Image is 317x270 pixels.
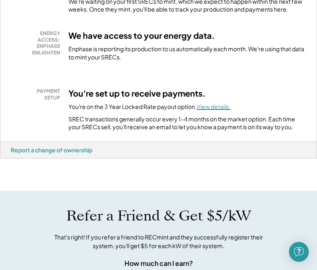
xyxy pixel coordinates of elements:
div: You're on the 3 Year Locked Rate payout option. [68,103,230,111]
h3: We have access to your energy data. [68,30,215,41]
div: How much can I earn? [124,258,193,268]
div: PAYMENT SETUP [15,88,60,101]
h3: You're set up to receive payments. [68,88,206,99]
a: View details. [197,103,230,110]
div: That's right! If you refer a friend to RECmint and they successfully register their system, you'l... [45,233,272,250]
div: Enphase is reporting its production to us automatically each month. We're using that data to mint... [68,45,306,61]
h1: Refer a Friend & Get $5/kW [66,207,251,225]
div: Open Intercom Messenger [289,242,309,262]
div: Report a change of ownership [11,146,92,154]
div: SREC transactions generally occur every 1-4 months on the market option. Each time your SRECs sel... [68,115,306,131]
div: ENERGY ACCESS: ENPHASE ENLIGHTEN [15,30,60,56]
